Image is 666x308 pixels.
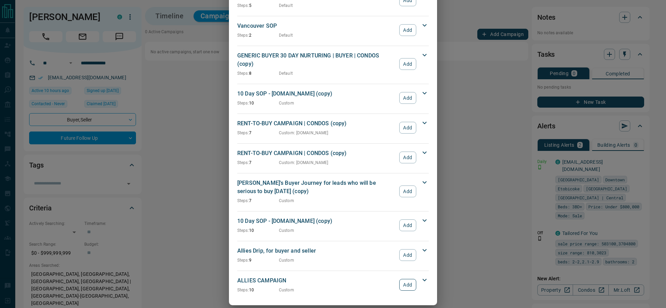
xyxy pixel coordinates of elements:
[237,22,396,30] p: Vancouver SOP
[237,228,249,233] span: Steps:
[237,178,429,205] div: [PERSON_NAME]'s Buyer Journey for leads who will be serious to buy [DATE] (copy)Steps:7CustomAdd
[237,3,249,8] span: Steps:
[237,216,429,235] div: 10 Day SOP - [DOMAIN_NAME] (copy)Steps:10CustomAdd
[237,119,396,128] p: RENT-TO-BUY CAMPAIGN | CONDOS (copy)
[237,160,249,165] span: Steps:
[237,275,429,295] div: ALLIES CAMPAIGNSteps:10CustomAdd
[237,227,279,234] p: 10
[399,249,416,261] button: Add
[237,32,279,38] p: 2
[237,118,429,137] div: RENT-TO-BUY CAMPAIGN | CONDOS (copy)Steps:7Custom: [DOMAIN_NAME]Add
[237,160,279,166] p: 7
[237,245,429,265] div: Allies Drip, for buyer and sellerSteps:9CustomAdd
[237,130,279,136] p: 7
[399,219,416,231] button: Add
[279,287,294,293] p: Custom
[399,185,416,197] button: Add
[399,152,416,163] button: Add
[279,198,294,204] p: Custom
[237,217,396,225] p: 10 Day SOP - [DOMAIN_NAME] (copy)
[237,148,429,167] div: RENT-TO-BUY CAMPAIGN | CONDOS (copy)Steps:7Custom: [DOMAIN_NAME]Add
[237,100,279,106] p: 10
[279,70,293,76] p: Default
[399,92,416,104] button: Add
[237,2,279,9] p: 5
[279,257,294,263] p: Custom
[237,288,249,292] span: Steps:
[237,287,279,293] p: 10
[279,130,328,136] p: Custom : [DOMAIN_NAME]
[279,227,294,234] p: Custom
[399,58,416,70] button: Add
[237,149,396,157] p: RENT-TO-BUY CAMPAIGN | CONDOS (copy)
[279,160,328,166] p: Custom : [DOMAIN_NAME]
[237,70,279,76] p: 8
[399,279,416,291] button: Add
[399,122,416,134] button: Add
[237,71,249,76] span: Steps:
[237,101,249,106] span: Steps:
[279,32,293,38] p: Default
[279,2,293,9] p: Default
[237,130,249,135] span: Steps:
[237,198,279,204] p: 7
[237,247,396,255] p: Allies Drip, for buyer and seller
[237,179,396,196] p: [PERSON_NAME]'s Buyer Journey for leads who will be serious to buy [DATE] (copy)
[237,257,279,263] p: 9
[237,88,429,108] div: 10 Day SOP - [DOMAIN_NAME] (copy)Steps:10CustomAdd
[279,100,294,106] p: Custom
[237,258,249,263] span: Steps:
[399,24,416,36] button: Add
[237,33,249,38] span: Steps:
[237,52,396,68] p: GENERIC BUYER 30 DAY NURTURING | BUYER | CONDOS (copy)
[237,20,429,40] div: Vancouver SOPSteps:2DefaultAdd
[237,90,396,98] p: 10 Day SOP - [DOMAIN_NAME] (copy)
[237,277,396,285] p: ALLIES CAMPAIGN
[237,50,429,78] div: GENERIC BUYER 30 DAY NURTURING | BUYER | CONDOS (copy)Steps:8DefaultAdd
[237,198,249,203] span: Steps:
